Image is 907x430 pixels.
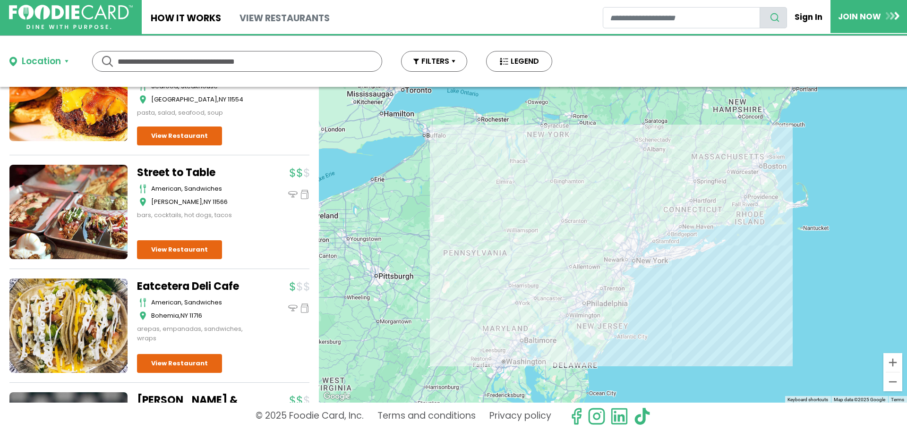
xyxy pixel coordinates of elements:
img: map_icon.svg [139,197,146,207]
span: NY [219,95,226,104]
a: View Restaurant [137,354,222,373]
span: [PERSON_NAME] [151,197,202,206]
img: pickup_icon.svg [300,304,309,313]
span: NY [204,197,211,206]
span: NY [180,311,188,320]
a: Sign In [787,7,830,27]
img: FoodieCard; Eat, Drink, Save, Donate [9,5,133,30]
button: Zoom out [883,372,902,391]
img: Google [321,390,352,403]
a: Terms and conditions [377,407,476,425]
span: 11566 [213,197,228,206]
a: [PERSON_NAME] & [PERSON_NAME] [137,392,255,423]
span: [GEOGRAPHIC_DATA] [151,95,217,104]
div: pasta, salad, seafood, soup [137,108,255,118]
img: tiktok.svg [633,407,651,425]
button: FILTERS [401,51,467,72]
div: , [151,311,255,320]
div: american, sandwiches [151,184,255,194]
span: 11554 [228,95,243,104]
button: search [760,7,787,28]
div: arepas, empanadas, sandwiches, wraps [137,324,255,343]
img: cutlery_icon.svg [139,298,146,307]
span: 11716 [189,311,202,320]
p: © 2025 Foodie Card, Inc. [256,407,364,425]
button: Zoom in [883,353,902,372]
input: restaurant search [603,7,760,28]
a: Terms [891,397,904,402]
a: Eatcetera Deli Cafe [137,278,255,294]
div: , [151,95,255,104]
a: View Restaurant [137,240,222,259]
img: linkedin.svg [610,407,628,425]
a: Open this area in Google Maps (opens a new window) [321,390,352,403]
button: Location [9,55,68,68]
img: cutlery_icon.svg [139,184,146,194]
svg: check us out on facebook [567,407,585,425]
button: LEGEND [486,51,552,72]
img: map_icon.svg [139,95,146,104]
span: Map data ©2025 Google [834,397,885,402]
a: Privacy policy [489,407,551,425]
a: View Restaurant [137,126,222,145]
button: Keyboard shortcuts [787,396,828,403]
span: Bohemia [151,311,179,320]
div: , [151,197,255,207]
div: american, sandwiches [151,298,255,307]
img: dinein_icon.svg [288,190,298,199]
a: Street to Table [137,165,255,180]
img: map_icon.svg [139,311,146,320]
img: pickup_icon.svg [300,190,309,199]
img: dinein_icon.svg [288,304,298,313]
div: Location [22,55,61,68]
div: bars, cocktails, hot dogs, tacos [137,211,255,220]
